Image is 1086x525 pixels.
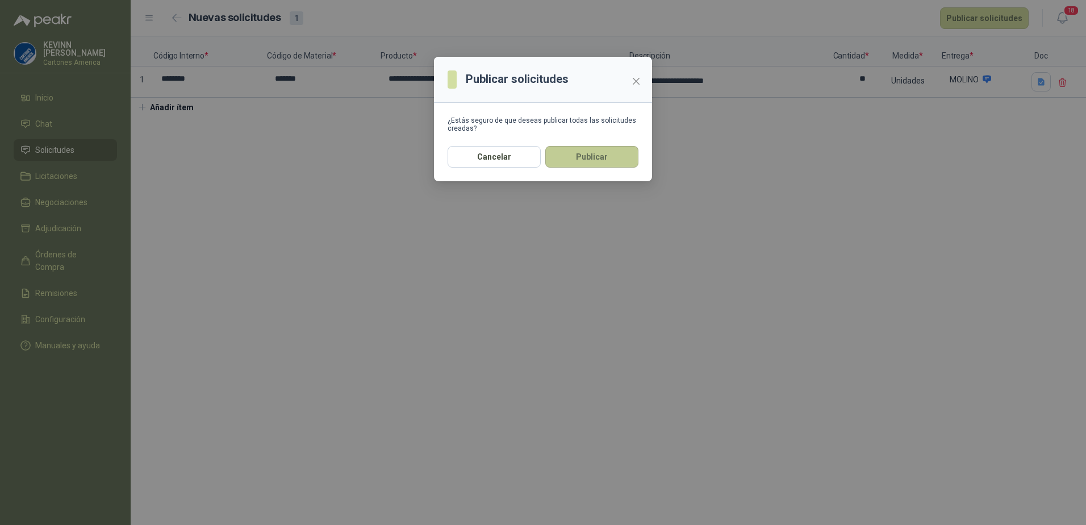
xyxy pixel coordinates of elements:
[545,146,638,168] button: Publicar
[632,77,641,86] span: close
[627,72,645,90] button: Close
[448,116,638,132] div: ¿Estás seguro de que deseas publicar todas las solicitudes creadas?
[466,70,569,88] h3: Publicar solicitudes
[448,146,541,168] button: Cancelar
